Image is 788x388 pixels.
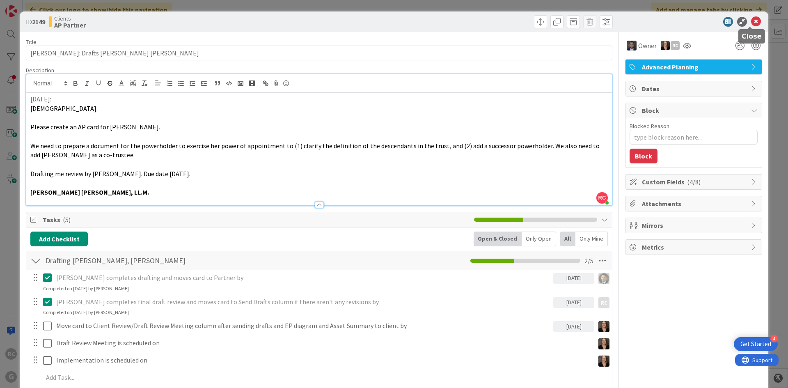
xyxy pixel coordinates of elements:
[17,1,37,11] span: Support
[642,106,747,115] span: Block
[742,32,762,40] h5: Close
[560,232,575,246] div: All
[43,285,129,292] div: Completed on [DATE] by [PERSON_NAME]
[638,41,657,51] span: Owner
[474,232,522,246] div: Open & Closed
[30,142,601,159] span: We need to prepare a document for the powerholder to exercise her power of appointment to (1) cla...
[522,232,556,246] div: Only Open
[630,149,657,163] button: Block
[740,340,771,348] div: Get Started
[26,67,54,74] span: Description
[30,188,149,196] strong: [PERSON_NAME] [PERSON_NAME], LL.M.
[63,216,71,224] span: ( 5 )
[26,38,37,46] label: Title
[30,104,98,112] span: [DEMOGRAPHIC_DATA]:
[56,297,550,307] p: [PERSON_NAME] completes final draft review and moves card to Send Drafts column if there aren't a...
[43,253,227,268] input: Add Checklist...
[553,273,594,284] div: [DATE]
[671,41,680,50] div: RC
[54,15,86,22] span: Clients
[56,321,550,331] p: Move card to Client Review/Draft Review Meeting column after sending drafts and EP diagram and As...
[627,41,637,51] img: JW
[630,122,669,130] label: Blocked Reason
[30,170,190,178] span: Drafting me review by [PERSON_NAME]. Due date [DATE].
[734,337,778,351] div: Open Get Started checklist, remaining modules: 4
[596,192,608,204] span: RC
[30,232,88,246] button: Add Checklist
[32,18,45,26] b: 2149
[598,297,609,308] div: RC
[553,321,594,332] div: [DATE]
[642,242,747,252] span: Metrics
[26,46,612,60] input: type card name here...
[642,84,747,94] span: Dates
[575,232,608,246] div: Only Mine
[30,123,160,131] span: Please create an AP card for [PERSON_NAME].
[56,356,591,365] p: Implementation is scheduled on
[26,17,45,27] span: ID
[642,177,747,187] span: Custom Fields
[598,338,609,349] img: MW
[770,335,778,342] div: 4
[43,309,129,316] div: Completed on [DATE] by [PERSON_NAME]
[553,297,594,308] div: [DATE]
[642,220,747,230] span: Mirrors
[54,22,86,28] b: AP Partner
[30,94,608,104] p: [DATE]:
[598,356,609,367] img: MW
[661,41,670,50] img: MW
[598,273,609,284] img: CG
[56,338,591,348] p: Draft Review Meeting is scheduled on
[43,215,470,225] span: Tasks
[687,178,701,186] span: ( 4/8 )
[642,199,747,209] span: Attachments
[642,62,747,72] span: Advanced Planning
[584,256,593,266] span: 2 / 5
[598,321,609,332] img: MW
[56,273,550,282] p: [PERSON_NAME] completes drafting and moves card to Partner by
